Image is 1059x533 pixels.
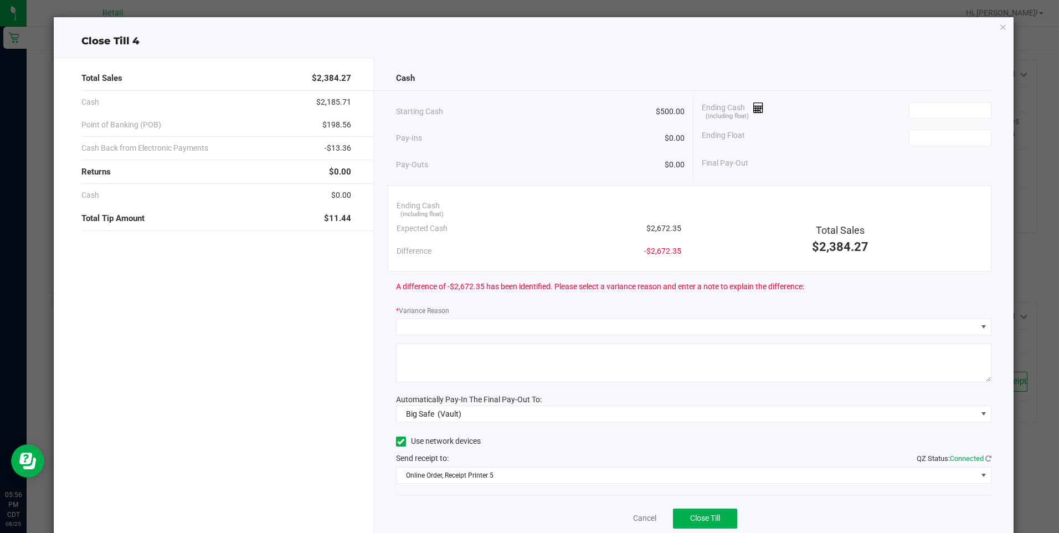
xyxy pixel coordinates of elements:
span: Ending Float [702,130,745,146]
span: Point of Banking (POB) [81,119,161,131]
span: Final Pay-Out [702,157,748,169]
span: Big Safe [406,409,434,418]
span: Pay-Outs [396,159,428,171]
span: (including float) [400,210,444,219]
div: Close Till 4 [54,34,1013,49]
span: $0.00 [331,189,351,201]
span: Close Till [690,514,720,522]
span: Expected Cash [397,223,448,234]
div: Returns [81,160,351,184]
span: $198.56 [322,119,351,131]
span: Ending Cash [702,102,764,119]
span: $0.00 [329,166,351,178]
span: $2,384.27 [812,240,868,254]
span: $2,384.27 [312,72,351,85]
span: Ending Cash [397,200,440,212]
span: Cash [396,72,415,85]
span: Cash [81,189,99,201]
span: A difference of -$2,672.35 has been identified. Please select a variance reason and enter a note ... [396,281,804,293]
span: $11.44 [324,212,351,225]
span: $2,672.35 [646,223,681,234]
span: Cash [81,96,99,108]
span: (including float) [706,112,749,121]
span: Difference [397,245,431,257]
label: Use network devices [396,435,481,447]
span: $0.00 [665,159,685,171]
span: Total Sales [816,224,865,236]
iframe: Resource center [11,444,44,478]
span: Connected [950,454,984,463]
span: $0.00 [665,132,685,144]
span: Online Order, Receipt Printer 5 [397,468,977,483]
span: Total Sales [81,72,122,85]
span: $500.00 [656,106,685,117]
span: Pay-Ins [396,132,422,144]
label: Variance Reason [396,306,449,316]
button: Close Till [673,509,737,529]
span: (Vault) [438,409,461,418]
span: QZ Status: [917,454,991,463]
span: Total Tip Amount [81,212,145,225]
span: $2,185.71 [316,96,351,108]
span: Automatically Pay-In The Final Pay-Out To: [396,395,542,404]
span: Cash Back from Electronic Payments [81,142,208,154]
span: -$13.36 [325,142,351,154]
span: -$2,672.35 [644,245,681,257]
span: Starting Cash [396,106,443,117]
a: Cancel [633,512,656,524]
span: Send receipt to: [396,454,449,463]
